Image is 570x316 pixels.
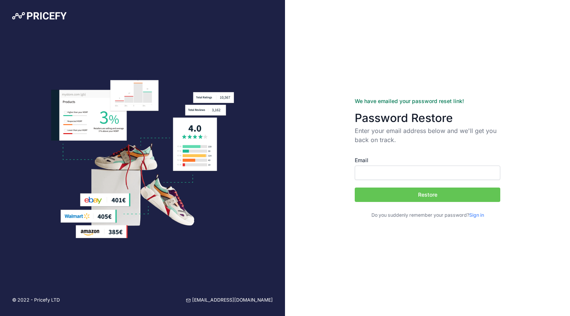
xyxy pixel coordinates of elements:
[12,297,60,304] p: © 2022 - Pricefy LTD
[355,111,500,125] h3: Password Restore
[12,12,67,20] img: Pricefy
[355,188,500,202] button: Restore
[355,156,500,164] label: Email
[186,297,273,304] a: [EMAIL_ADDRESS][DOMAIN_NAME]
[469,212,484,218] a: Sign in
[355,212,500,219] p: Do you suddenly remember your password?
[355,126,500,144] p: Enter your email address below and we'll get you back on track.
[355,97,500,105] div: We have emailed your password reset link!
